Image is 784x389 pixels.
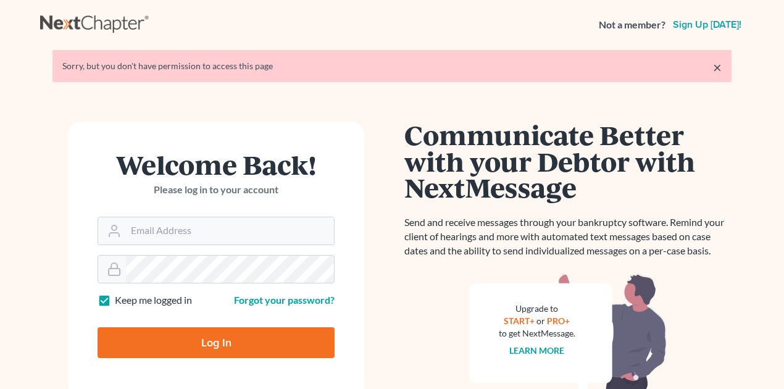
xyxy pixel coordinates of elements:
div: Sorry, but you don't have permission to access this page [62,60,722,72]
h1: Communicate Better with your Debtor with NextMessage [404,122,732,201]
input: Email Address [126,217,334,245]
span: or [537,316,546,326]
div: to get NextMessage. [499,327,575,340]
a: START+ [504,316,535,326]
p: Please log in to your account [98,183,335,197]
a: Learn more [510,345,565,356]
input: Log In [98,327,335,358]
a: PRO+ [548,316,570,326]
a: × [713,60,722,75]
div: Upgrade to [499,303,575,315]
label: Keep me logged in [115,293,192,307]
a: Sign up [DATE]! [670,20,744,30]
strong: Not a member? [599,18,665,32]
h1: Welcome Back! [98,151,335,178]
p: Send and receive messages through your bankruptcy software. Remind your client of hearings and mo... [404,215,732,258]
a: Forgot your password? [234,294,335,306]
